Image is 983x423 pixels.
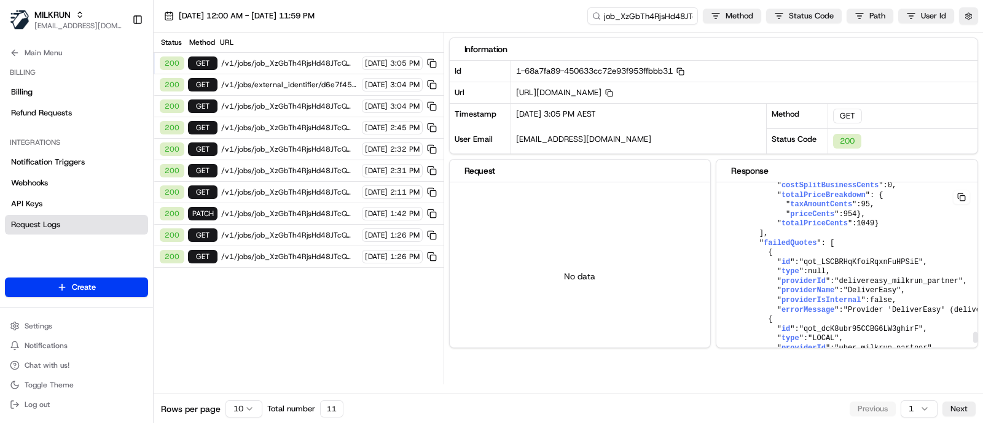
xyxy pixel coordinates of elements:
span: Settings [25,321,52,331]
span: 0 [888,181,892,190]
span: 2:45 PM [390,123,420,133]
span: /v1/jobs/job_XzGbTh4RjsHd48JTcQWG4J [221,209,358,219]
div: 200 [160,250,184,263]
span: 954 [844,210,857,219]
button: Settings [5,317,148,335]
span: Refund Requests [11,107,72,118]
span: Notification Triggers [11,157,85,168]
span: priceCents [790,210,834,219]
span: type [781,267,799,276]
a: Request Logs [5,215,148,235]
span: API Keys [11,198,42,209]
span: 2:31 PM [390,166,420,176]
div: GET [188,164,217,177]
a: Refund Requests [5,103,148,123]
button: Log out [5,396,148,413]
span: Billing [11,87,33,98]
span: /v1/jobs/job_XzGbTh4RjsHd48JTcQWG4J [221,144,358,154]
span: providerName [781,286,834,295]
span: [DATE] [365,58,388,68]
button: Toggle Theme [5,376,148,394]
span: Notifications [25,341,68,351]
div: PATCH [188,207,217,220]
span: [DATE] [365,166,388,176]
span: Create [72,282,96,293]
div: Id [450,61,511,82]
span: 1:42 PM [390,209,420,219]
button: Create [5,277,148,297]
img: MILKRUN [10,10,29,29]
div: GET [188,142,217,156]
span: Rows per page [161,403,221,415]
span: [DATE] [365,101,388,111]
span: /v1/jobs/job_XzGbTh4RjsHd48JTcQWG4J [221,123,358,133]
span: 2:11 PM [390,187,420,197]
div: GET [188,250,217,263]
span: /v1/jobs/external_identifier/d6e7f45e-c06a-4f7e-a35f-1cc10bc1918d [221,80,358,90]
span: Status Code [789,10,834,21]
div: GET [188,121,217,134]
div: 200 [160,185,184,199]
span: Chat with us! [25,360,69,370]
div: Url [450,82,511,103]
span: [DATE] [365,144,388,154]
div: 200 [160,142,184,156]
span: 2:32 PM [390,144,420,154]
span: 3:04 PM [390,101,420,111]
span: Total number [267,403,315,414]
span: [EMAIL_ADDRESS][DOMAIN_NAME] [516,134,651,144]
div: 200 [160,121,184,134]
span: 1:26 PM [390,252,420,262]
div: GET [833,109,862,123]
div: 200 [160,78,184,91]
button: MILKRUNMILKRUN[EMAIL_ADDRESS][DOMAIN_NAME] [5,5,127,34]
span: totalPriceCents [781,219,848,228]
div: Status [159,37,183,47]
div: URL [220,37,439,47]
button: Next [942,402,976,416]
span: providerIsInternal [781,296,861,305]
button: MILKRUN [34,9,71,21]
div: GET [188,78,217,91]
span: [DATE] [365,252,388,262]
span: [DATE] 12:00 AM - [DATE] 11:59 PM [179,10,315,21]
div: User Email [450,129,511,154]
span: taxAmountCents [790,200,852,209]
div: 11 [320,400,343,417]
div: 200 [160,56,184,70]
button: Main Menu [5,44,148,61]
div: Information [464,43,963,55]
span: providerId [781,344,826,352]
span: id [781,258,790,266]
button: [DATE] 12:00 AM - [DATE] 11:59 PM [159,7,320,25]
span: [URL][DOMAIN_NAME] [516,87,613,98]
span: "LOCAL" [808,334,839,343]
span: [EMAIL_ADDRESS][DOMAIN_NAME] [34,21,122,31]
span: Request Logs [11,219,60,230]
span: "DeliverEasy" [844,286,901,295]
span: costSplitBusinessCents [781,181,879,190]
div: GET [188,56,217,70]
p: No data [564,270,595,282]
span: Main Menu [25,48,62,58]
span: "uber_milkrun_partner" [834,344,931,352]
span: 1:26 PM [390,230,420,240]
div: Billing [5,63,148,82]
button: Method [703,9,761,23]
span: Webhooks [11,177,48,188]
span: null [808,267,826,276]
button: Chat with us! [5,357,148,374]
span: [DATE] [365,187,388,197]
a: Notification Triggers [5,152,148,172]
span: Toggle Theme [25,380,74,390]
div: Response [731,165,963,177]
span: Method [726,10,753,21]
div: Timestamp [450,104,511,129]
span: failedQuotes [764,239,817,247]
span: providerId [781,277,826,285]
div: GET [188,185,217,199]
span: Log out [25,400,50,409]
span: "qot_dcK8ubr95CCBG6LW3ghirF" [799,325,923,333]
span: [DATE] [365,209,388,219]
